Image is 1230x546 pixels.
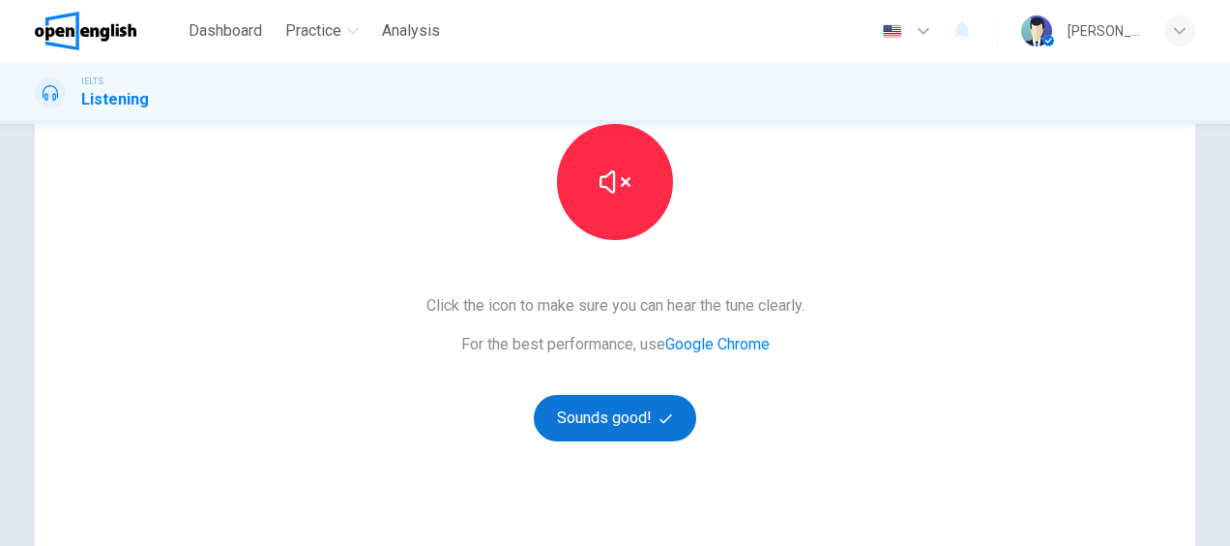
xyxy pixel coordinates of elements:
span: Practice [285,19,341,43]
span: Dashboard [189,19,262,43]
a: OpenEnglish logo [35,12,181,50]
h1: Listening [81,88,149,111]
span: For the best performance, use [426,333,805,356]
span: Click the icon to make sure you can hear the tune clearly. [426,294,805,318]
span: Analysis [382,19,440,43]
button: Dashboard [181,14,270,48]
button: Analysis [374,14,448,48]
div: [PERSON_NAME] [1068,19,1141,43]
a: Google Chrome [665,335,770,353]
button: Practice [278,14,366,48]
img: OpenEnglish logo [35,12,136,50]
span: IELTS [81,75,103,88]
button: Sounds good! [534,395,696,441]
img: en [880,24,904,39]
img: Profile picture [1021,15,1052,46]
